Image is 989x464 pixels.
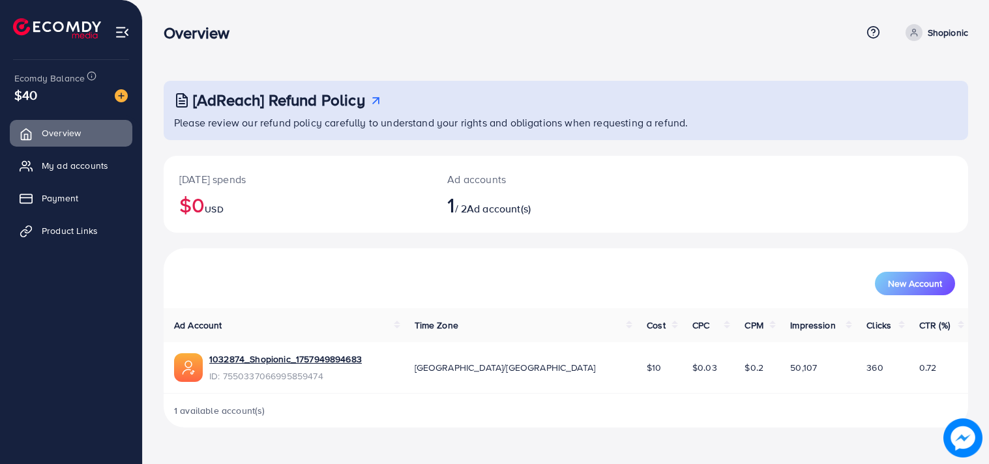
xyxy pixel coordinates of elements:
span: Ad Account [174,319,222,332]
span: Time Zone [415,319,458,332]
span: 1 [447,190,454,220]
a: Payment [10,185,132,211]
span: $10 [647,361,661,374]
p: Please review our refund policy carefully to understand your rights and obligations when requesti... [174,115,960,130]
p: Shopionic [928,25,968,40]
span: CTR (%) [919,319,950,332]
img: image [115,89,128,102]
span: CPC [692,319,709,332]
span: $40 [14,85,37,104]
h3: [AdReach] Refund Policy [193,91,365,109]
img: image [943,418,982,457]
span: Clicks [866,319,891,332]
h2: / 2 [447,192,617,217]
span: My ad accounts [42,159,108,172]
span: 360 [866,361,883,374]
span: $0.2 [745,361,763,374]
button: New Account [875,272,955,295]
p: Ad accounts [447,171,617,187]
p: [DATE] spends [179,171,416,187]
span: Product Links [42,224,98,237]
a: Overview [10,120,132,146]
span: Overview [42,126,81,139]
span: ID: 7550337066995859474 [209,370,362,383]
span: Ecomdy Balance [14,72,85,85]
span: Payment [42,192,78,205]
span: New Account [888,279,942,288]
img: menu [115,25,130,40]
a: Shopionic [900,24,968,41]
span: CPM [745,319,763,332]
img: ic-ads-acc.e4c84228.svg [174,353,203,382]
span: Cost [647,319,666,332]
a: 1032874_Shopionic_1757949894683 [209,353,362,366]
span: USD [205,203,223,216]
img: logo [13,18,101,38]
a: My ad accounts [10,152,132,179]
span: 1 available account(s) [174,404,265,417]
span: Ad account(s) [467,201,531,216]
h2: $0 [179,192,416,217]
span: [GEOGRAPHIC_DATA]/[GEOGRAPHIC_DATA] [415,361,596,374]
span: $0.03 [692,361,717,374]
span: 50,107 [790,361,817,374]
span: Impression [790,319,836,332]
span: 0.72 [919,361,937,374]
h3: Overview [164,23,240,42]
a: Product Links [10,218,132,244]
